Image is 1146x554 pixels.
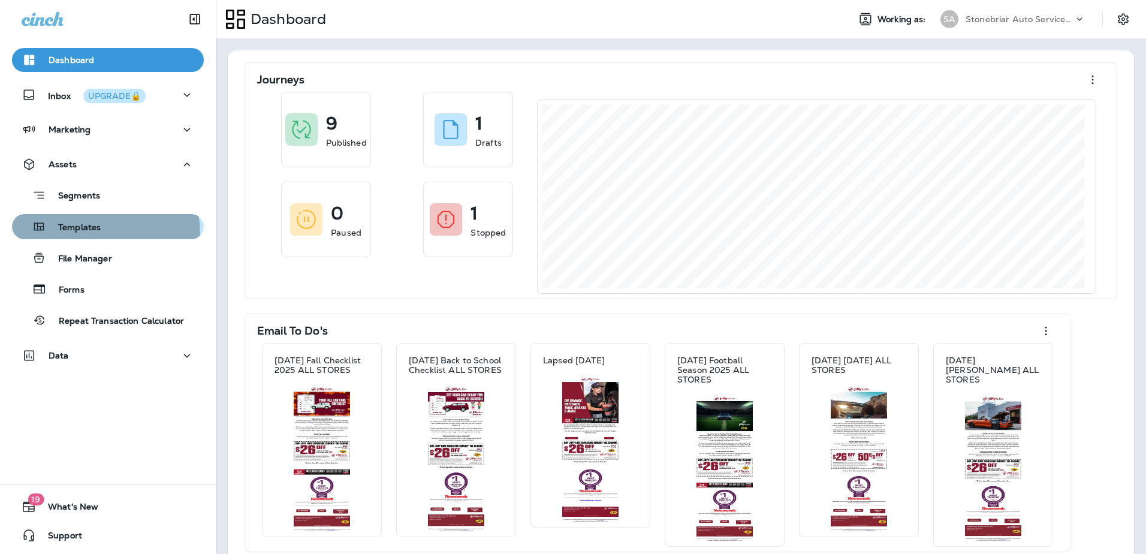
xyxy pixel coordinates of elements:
p: Email To Do's [257,325,328,337]
p: [DATE] Fall Checklist 2025 ALL STORES [275,356,369,375]
button: Marketing [12,118,204,141]
p: Dashboard [246,10,326,28]
p: Journeys [257,74,304,86]
img: 9ca467fc-7aa4-4027-83de-4c3132a49e54.jpg [811,387,907,532]
p: [DATE] Football Season 2025 ALL STORES [677,356,772,384]
span: 19 [28,493,44,505]
p: Published [326,137,367,149]
button: File Manager [12,245,204,270]
p: Dashboard [49,55,94,65]
p: Repeat Transaction Calculator [47,316,184,327]
span: What's New [36,502,98,516]
button: Support [12,523,204,547]
p: [DATE] [PERSON_NAME] ALL STORES [946,356,1041,384]
p: Assets [49,159,77,169]
img: 6941e097-22c9-4507-966a-73cc60e0983b.jpg [945,396,1041,541]
div: UPGRADE🔒 [88,92,141,100]
p: Inbox [48,89,146,101]
p: 0 [331,207,343,219]
button: Data [12,344,204,368]
button: Forms [12,276,204,302]
button: Settings [1112,8,1134,30]
p: File Manager [46,254,112,265]
p: 9 [326,118,337,130]
button: Collapse Sidebar [178,7,212,31]
p: Lapsed [DATE] [543,356,605,365]
p: Templates [46,222,101,234]
p: Data [49,351,69,360]
p: Stopped [471,227,506,239]
button: UPGRADE🔒 [83,89,146,103]
p: 1 [471,207,478,219]
p: Paused [331,227,361,239]
div: SA [940,10,958,28]
p: Segments [46,191,100,203]
img: 986bdd0a-d86c-4734-9ff3-f19804d81379.jpg [677,396,773,541]
p: [DATE] [DATE] ALL STORES [812,356,906,375]
button: Repeat Transaction Calculator [12,308,204,333]
button: 19What's New [12,495,204,519]
p: Stonebriar Auto Services Group [966,14,1073,24]
p: 1 [475,118,482,130]
button: Dashboard [12,48,204,72]
button: InboxUPGRADE🔒 [12,83,204,107]
button: Assets [12,152,204,176]
button: Segments [12,182,204,208]
p: Drafts [475,137,502,149]
button: Templates [12,214,204,239]
span: Working as: [877,14,928,25]
img: 27a03246-8294-4837-b206-3c24d6577754.jpg [542,377,638,522]
img: c9529473-e0b3-4fa9-a0f3-3ee99dd61321.jpg [274,387,370,532]
img: 41bd7329-a9f5-4d70-bdf6-0960bd2260f9.jpg [408,387,504,532]
p: Forms [47,285,85,296]
p: Marketing [49,125,91,134]
span: Support [36,531,82,545]
p: [DATE] Back to School Checklist ALL STORES [409,356,503,375]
